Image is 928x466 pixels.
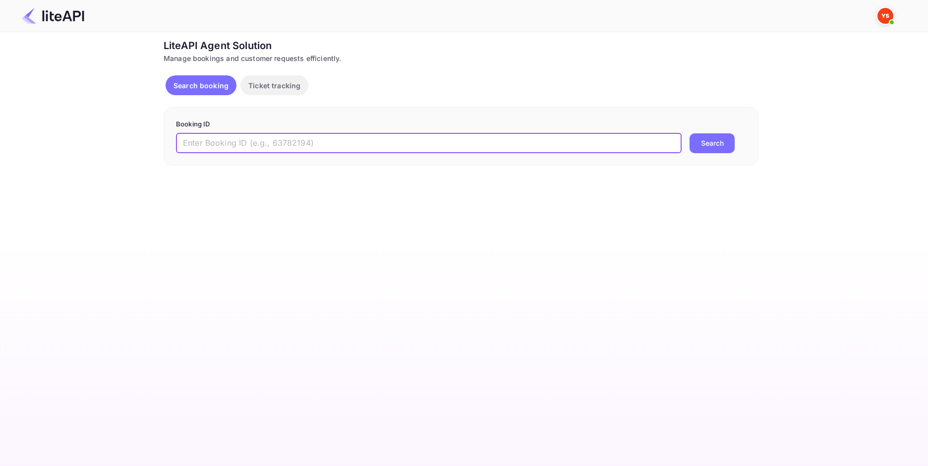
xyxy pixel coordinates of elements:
img: LiteAPI Logo [22,8,84,24]
p: Ticket tracking [248,80,300,91]
p: Booking ID [176,119,746,129]
div: LiteAPI Agent Solution [164,38,758,53]
button: Search [690,133,735,153]
p: Search booking [174,80,229,91]
input: Enter Booking ID (e.g., 63782194) [176,133,682,153]
div: Manage bookings and customer requests efficiently. [164,53,758,63]
img: Yandex Support [877,8,893,24]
